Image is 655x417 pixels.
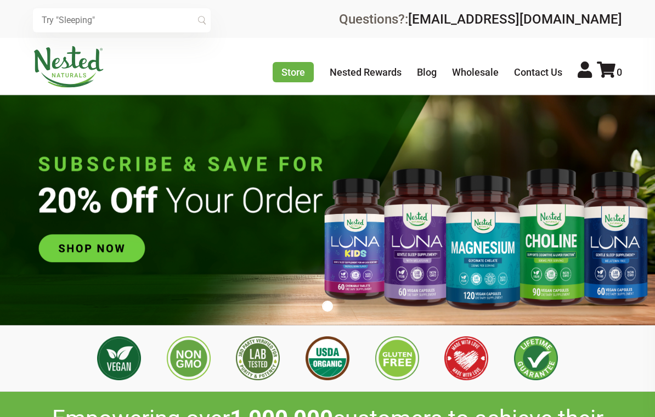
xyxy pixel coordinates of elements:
[330,66,402,78] a: Nested Rewards
[322,301,333,312] button: 1 of 1
[97,336,141,380] img: Vegan
[514,66,562,78] a: Contact Us
[444,336,488,380] img: Made with Love
[33,46,104,88] img: Nested Naturals
[167,336,211,380] img: Non GMO
[452,66,499,78] a: Wholesale
[514,336,558,380] img: Lifetime Guarantee
[273,62,314,82] a: Store
[408,12,622,27] a: [EMAIL_ADDRESS][DOMAIN_NAME]
[375,336,419,380] img: Gluten Free
[33,8,211,32] input: Try "Sleeping"
[617,66,622,78] span: 0
[339,13,622,26] div: Questions?:
[597,66,622,78] a: 0
[306,336,349,380] img: USDA Organic
[417,66,437,78] a: Blog
[236,336,280,380] img: 3rd Party Lab Tested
